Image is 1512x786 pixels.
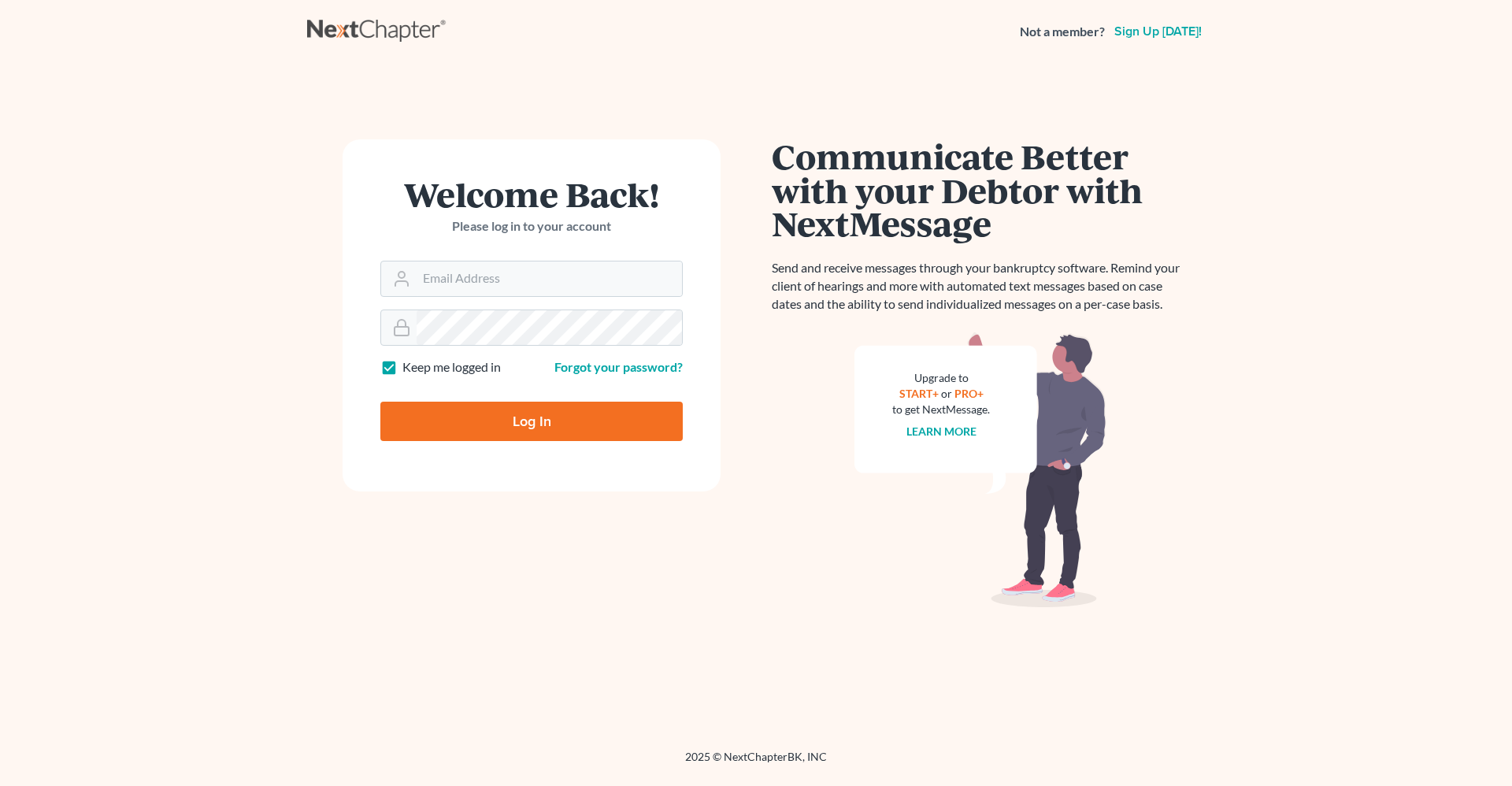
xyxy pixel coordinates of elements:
[380,402,683,441] input: Log In
[1111,25,1205,38] a: Sign up [DATE]!
[854,332,1106,608] img: nextmessage_bg-59042aed3d76b12b5cd301f8e5b87938c9018125f34e5fa2b7a6b67550977c72.svg
[899,387,939,400] a: START+
[417,261,682,296] input: Email Address
[402,358,501,376] label: Keep me logged in
[554,359,683,374] a: Forgot your password?
[1020,23,1105,41] strong: Not a member?
[380,217,683,235] p: Please log in to your account
[307,749,1205,777] div: 2025 © NextChapterBK, INC
[772,139,1189,240] h1: Communicate Better with your Debtor with NextMessage
[892,370,990,386] div: Upgrade to
[892,402,990,417] div: to get NextMessage.
[941,387,952,400] span: or
[906,425,976,438] a: Learn more
[954,387,984,400] a: PRO+
[380,177,683,211] h1: Welcome Back!
[772,259,1189,313] p: Send and receive messages through your bankruptcy software. Remind your client of hearings and mo...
